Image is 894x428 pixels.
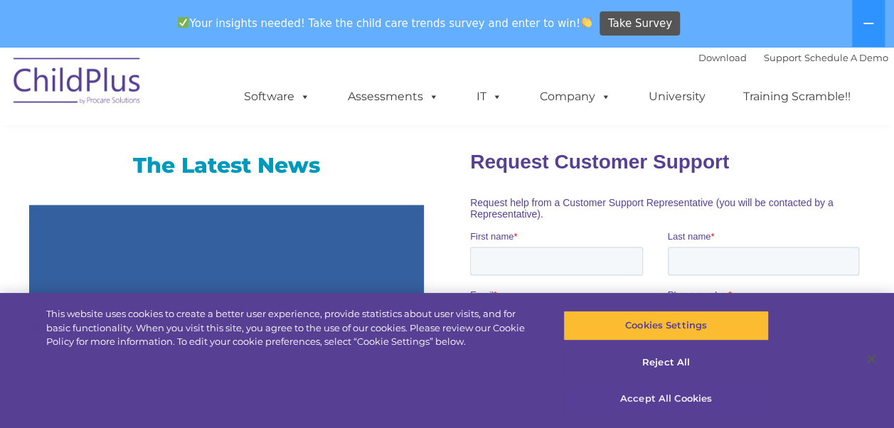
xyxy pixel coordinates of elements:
[334,82,453,111] a: Assessments
[198,152,258,163] span: Phone number
[230,82,324,111] a: Software
[198,94,241,105] span: Last name
[6,48,149,119] img: ChildPlus by Procare Solutions
[698,52,888,63] font: |
[29,151,424,180] h3: The Latest News
[526,82,625,111] a: Company
[581,17,592,28] img: 👏
[608,11,672,36] span: Take Survey
[46,307,536,349] div: This website uses cookies to create a better user experience, provide statistics about user visit...
[172,9,598,37] span: Your insights needed! Take the child care trends survey and enter to win!
[698,52,747,63] a: Download
[563,348,769,378] button: Reject All
[729,82,865,111] a: Training Scramble!!
[563,311,769,341] button: Cookies Settings
[804,52,888,63] a: Schedule A Demo
[563,384,769,414] button: Accept All Cookies
[178,17,188,28] img: ✅
[634,82,720,111] a: University
[764,52,802,63] a: Support
[462,82,516,111] a: IT
[856,343,887,375] button: Close
[600,11,680,36] a: Take Survey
